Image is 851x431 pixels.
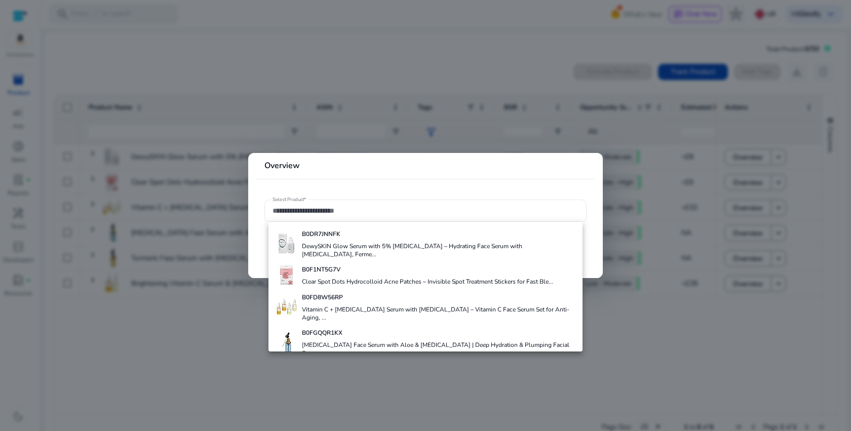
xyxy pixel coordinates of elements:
[302,341,574,357] h4: [MEDICAL_DATA] Face Serum with Aloe & [MEDICAL_DATA] | Deep Hydration & Plumping Facial Serum ...
[302,305,574,322] h4: Vitamin C + [MEDICAL_DATA] Serum with [MEDICAL_DATA] – Vitamin C Face Serum Set for Anti-Aging, ...
[277,297,297,317] img: 41G3BUTBexL._AC_US40_.jpg
[302,265,340,273] b: B0F1NT5G7V
[277,265,297,285] img: 31XYdDCf1OL._AC_US40_.jpg
[302,329,342,337] b: B0FGQQR1KX
[302,242,574,258] h4: DewySKIN Glow Serum with 5% [MEDICAL_DATA] – Hydrating Face Serum with [MEDICAL_DATA], Ferme...
[302,230,340,238] b: B0DR7JNNFK
[264,160,300,171] b: Overview
[277,233,297,254] img: 31-Ds7JUO2L._AC_US40_.jpg
[302,293,343,301] b: B0FD8W56RP
[273,196,306,203] mat-label: Select Product*
[277,332,297,352] img: 312iZw1IoeL._AC_US40_.jpg
[302,278,553,286] h4: Clear Spot Dots Hydrocolloid Acne Patches – Invisible Spot Treatment Stickers for Fast Ble...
